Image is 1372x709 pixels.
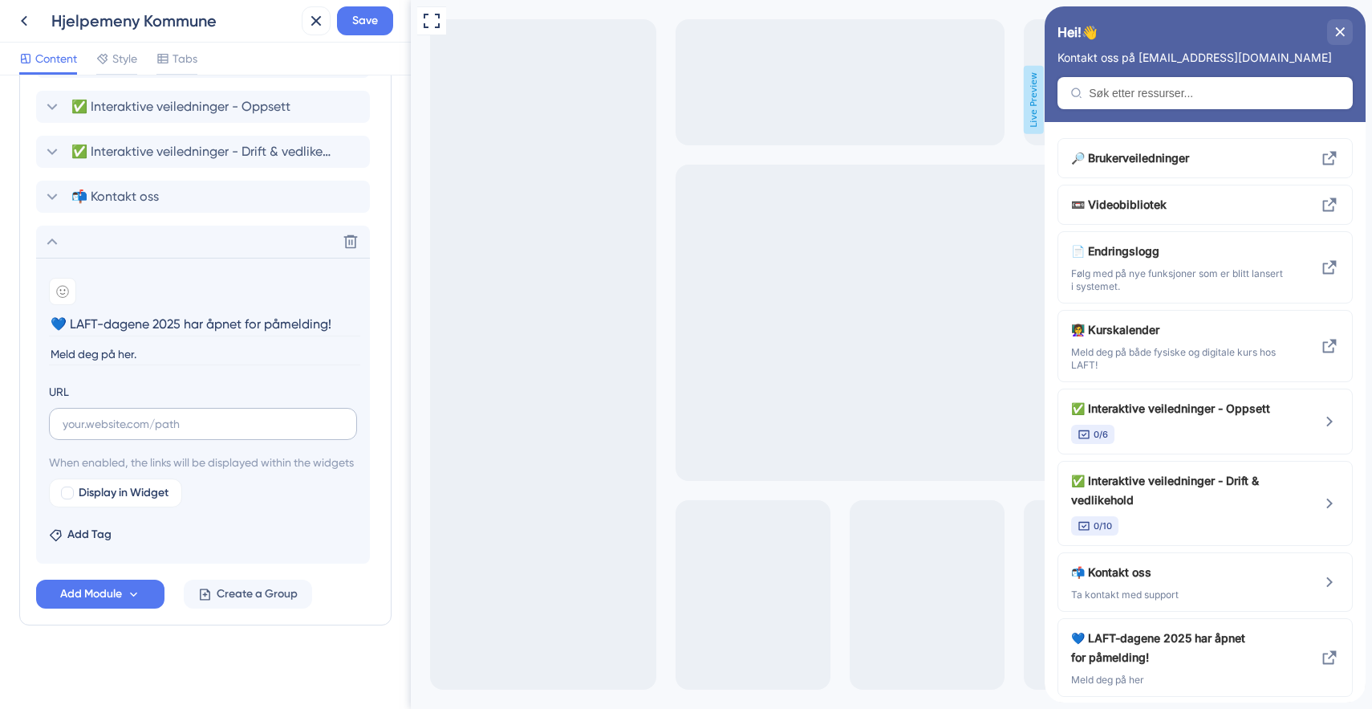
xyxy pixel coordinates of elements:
[49,525,112,544] button: Add Tag
[13,45,287,58] span: Kontakt oss på [EMAIL_ADDRESS][DOMAIN_NAME]
[79,483,168,503] span: Display in Widget
[71,187,159,206] span: 📬 Kontakt oss
[26,556,241,595] div: 📬 Kontakt oss
[36,136,375,168] div: ✅ Interaktive veiledninger - Drift & vedlikehold
[112,49,137,68] span: Style
[49,422,63,434] span: 0/6
[26,393,241,412] span: ✅ Interaktive veiledninger - Oppsett
[26,235,215,255] span: 📄 Endringslogg
[173,49,197,68] span: Tabs
[26,142,241,161] span: 🔎 Brukerveiledninger
[71,97,290,116] span: ✅ Interaktive veiledninger - Oppsett
[352,11,378,31] span: Save
[26,340,241,365] span: Meld deg på både fysiske og digitale kurs hos LAFT!
[184,580,312,609] button: Create a Group
[71,142,336,161] span: ✅ Interaktive veiledninger - Drift & vedlikehold
[26,582,241,595] span: Ta kontakt med support
[26,556,241,576] span: 📬 Kontakt oss
[36,91,375,123] div: ✅ Interaktive veiledninger - Oppsett
[282,13,308,39] div: close resource center
[49,453,357,472] span: When enabled, the links will be displayed within the widgets
[337,6,393,35] button: Save
[53,8,59,21] div: 3
[49,513,67,526] span: 0/10
[51,10,295,32] div: Hjelpemeny Kommune
[63,415,343,433] input: your.website.com/path
[26,189,241,208] div: 📼 Videobibliotek
[13,14,53,38] span: Hei!👋
[49,344,360,365] input: Description
[26,393,241,438] div: ✅ Interaktive veiledninger - Oppsett
[26,314,215,333] span: 👩‍🏫 Kurskalender
[26,465,241,529] div: ✅ Interaktive veiledninger - Drift & vedlikehold
[44,80,295,93] input: Søk etter ressurser...
[60,585,122,604] span: Add Module
[36,181,375,213] div: 📬 Kontakt oss
[67,525,112,544] span: Add Tag
[26,235,241,287] div: 📄 Endringslogg
[26,622,215,661] span: 💙 LAFT-dagene 2025 har åpnet for påmelding!
[36,580,164,609] button: Add Module
[26,465,241,503] span: ✅ Interaktive veiledninger - Drift & vedlikehold
[13,4,43,23] span: Hjelp
[613,66,633,134] span: Live Preview
[35,49,77,68] span: Content
[26,314,241,365] div: 👩‍🏫 Kurskalender
[26,189,215,208] span: 📼 Videobibliotek
[26,261,241,287] span: Følg med på nye funksjoner som er blitt lansert i systemet.
[49,382,69,401] div: URL
[49,312,360,336] input: Header
[26,667,241,680] span: Meld deg på her
[217,585,298,604] span: Create a Group
[26,622,241,680] div: 💙 LAFT-dagene 2025 har åpnet for påmelding!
